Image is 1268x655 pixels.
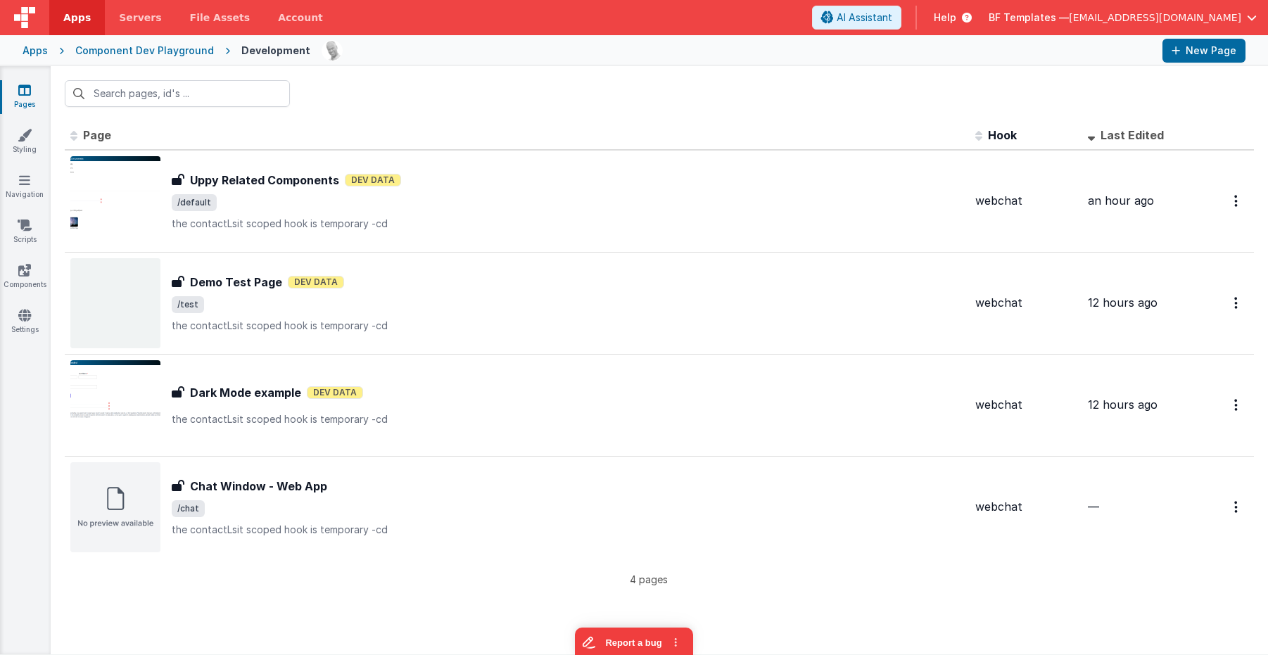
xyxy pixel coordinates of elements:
[190,384,301,401] h3: Dark Mode example
[172,412,964,426] p: the contactLsit scoped hook is temporary -cd
[65,572,1233,587] p: 4 pages
[1088,398,1158,412] span: 12 hours ago
[172,194,217,211] span: /default
[1088,295,1158,310] span: 12 hours ago
[241,44,310,58] div: Development
[345,174,401,186] span: Dev Data
[975,499,1077,515] div: webchat
[172,500,205,517] span: /chat
[322,41,342,61] img: 11ac31fe5dc3d0eff3fbbbf7b26fa6e1
[989,11,1069,25] span: BF Templates —
[934,11,956,25] span: Help
[1101,128,1164,142] span: Last Edited
[172,523,964,537] p: the contactLsit scoped hook is temporary -cd
[75,44,214,58] div: Component Dev Playground
[1162,39,1245,63] button: New Page
[1226,390,1248,419] button: Options
[172,296,204,313] span: /test
[812,6,901,30] button: AI Assistant
[1226,186,1248,215] button: Options
[288,276,344,288] span: Dev Data
[190,11,251,25] span: File Assets
[190,172,339,189] h3: Uppy Related Components
[190,274,282,291] h3: Demo Test Page
[83,128,111,142] span: Page
[307,386,363,399] span: Dev Data
[988,128,1017,142] span: Hook
[1088,500,1099,514] span: —
[975,397,1077,413] div: webchat
[119,11,161,25] span: Servers
[1226,492,1248,521] button: Options
[65,80,290,107] input: Search pages, id's ...
[172,217,964,231] p: the contactLsit scoped hook is temporary -cd
[172,319,964,333] p: the contactLsit scoped hook is temporary -cd
[190,478,327,495] h3: Chat Window - Web App
[63,11,91,25] span: Apps
[1226,288,1248,317] button: Options
[23,44,48,58] div: Apps
[975,193,1077,209] div: webchat
[975,295,1077,311] div: webchat
[1069,11,1241,25] span: [EMAIL_ADDRESS][DOMAIN_NAME]
[989,11,1257,25] button: BF Templates — [EMAIL_ADDRESS][DOMAIN_NAME]
[837,11,892,25] span: AI Assistant
[1088,193,1154,208] span: an hour ago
